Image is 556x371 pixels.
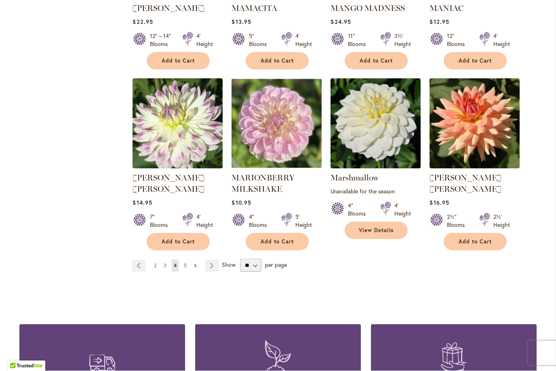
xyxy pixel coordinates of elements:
a: [PERSON_NAME] [PERSON_NAME] [133,173,204,194]
p: Unavailable for the season [331,188,421,195]
img: MARGARET ELLEN [133,79,223,169]
div: 5' Height [295,213,312,229]
img: MARIONBERRY MILKSHAKE [232,79,322,169]
span: Add to Cart [261,239,294,245]
button: Add to Cart [147,233,210,251]
a: 3 [162,260,168,272]
span: 4 [174,263,177,269]
div: 3½' Height [394,32,411,48]
div: 11" Blooms [348,32,371,48]
div: 4' Height [295,32,312,48]
div: 4' Height [196,32,213,48]
div: 5" Blooms [249,32,272,48]
div: 4' Height [196,213,213,229]
div: 4" Blooms [348,202,371,218]
img: Mary Jo [430,79,520,169]
iframe: Launch Accessibility Center [6,342,29,365]
button: Add to Cart [147,52,210,70]
button: Add to Cart [345,52,408,70]
a: Mary Jo [430,163,520,170]
a: 6 [192,260,199,272]
span: Add to Cart [360,58,393,65]
span: View Details [359,227,394,234]
span: $22.95 [133,18,153,26]
span: $14.95 [133,199,152,207]
a: MARIONBERRY MILKSHAKE [232,173,295,194]
button: Add to Cart [246,52,309,70]
a: MAMACITA [232,4,277,13]
span: Show [222,261,236,269]
a: 2 [152,260,158,272]
span: Add to Cart [162,58,195,65]
span: $13.95 [232,18,251,26]
a: [PERSON_NAME] [PERSON_NAME] [430,173,501,194]
span: Add to Cart [162,239,195,245]
span: 6 [194,263,197,269]
div: 4' Height [493,32,510,48]
button: Add to Cart [246,233,309,251]
div: 4' Height [394,202,411,218]
button: Add to Cart [444,233,507,251]
div: 4" Blooms [249,213,272,229]
a: [PERSON_NAME] [133,4,204,13]
span: $24.95 [331,18,351,26]
a: MARIONBERRY MILKSHAKE [232,163,322,170]
span: Add to Cart [261,58,294,65]
span: per page [265,261,287,269]
span: Add to Cart [459,58,492,65]
div: 2½' Height [493,213,510,229]
a: MANGO MADNESS [331,4,405,13]
a: View Details [345,222,408,239]
a: MANIAC [430,4,463,13]
a: Marshmallow [331,163,421,170]
button: Add to Cart [444,52,507,70]
div: 12" – 14" Blooms [150,32,173,48]
img: Marshmallow [331,79,421,169]
span: 3 [164,263,166,269]
a: 5 [182,260,189,272]
span: 2 [154,263,156,269]
div: 7" Blooms [150,213,173,229]
span: 5 [184,263,187,269]
span: $10.95 [232,199,251,207]
span: Add to Cart [459,239,492,245]
div: 12" Blooms [447,32,470,48]
a: Marshmallow [331,173,379,183]
span: $16.95 [430,199,449,207]
span: $12.95 [430,18,449,26]
div: 2½" Blooms [447,213,470,229]
a: MARGARET ELLEN [133,163,223,170]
